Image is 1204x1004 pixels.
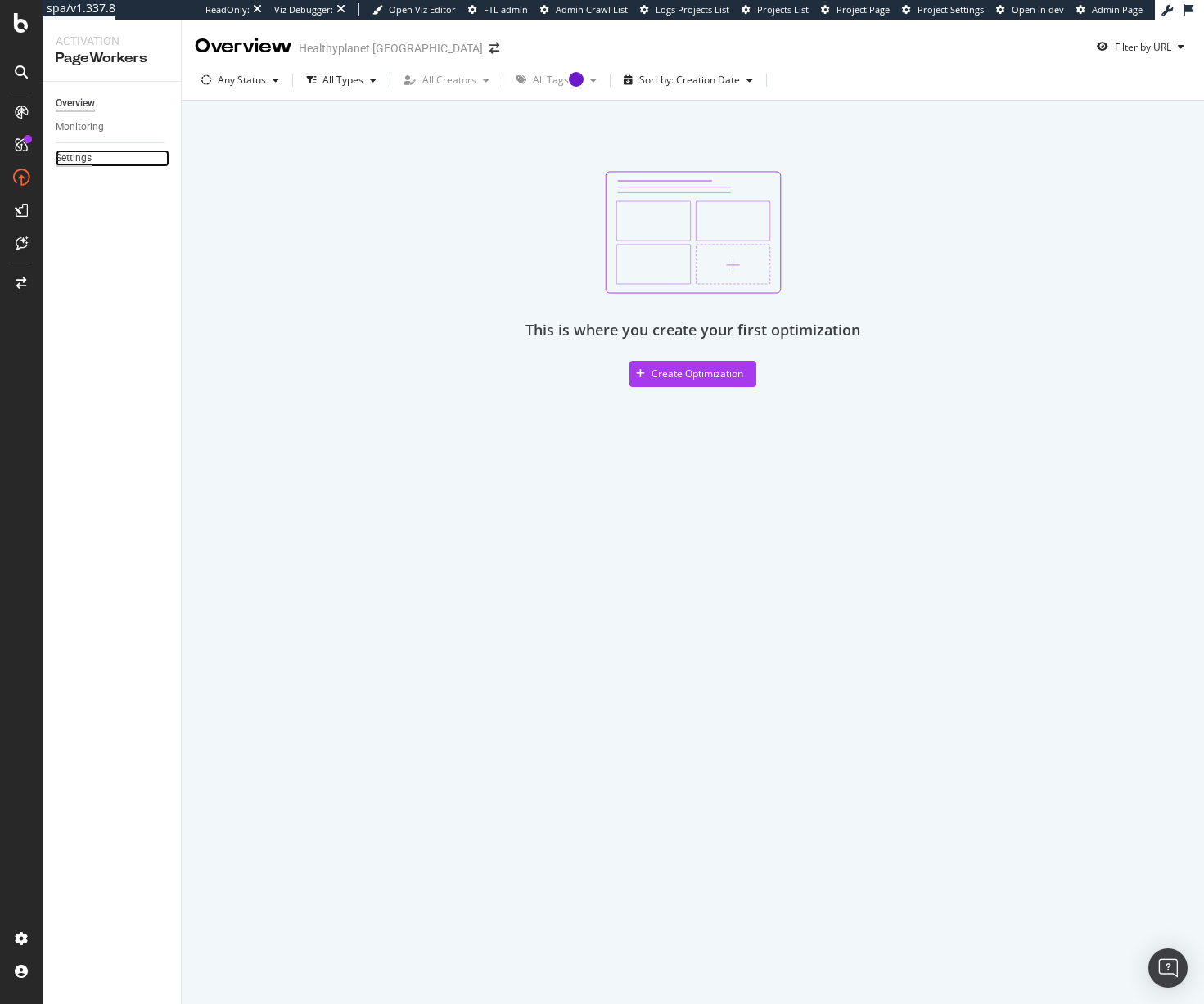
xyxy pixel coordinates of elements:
[569,72,584,87] div: Tooltip anchor
[1090,34,1191,60] button: Filter by URL
[821,3,890,16] a: Project Page
[1115,40,1171,54] div: Filter by URL
[56,150,169,167] a: Settings
[372,3,456,16] a: Open Viz Editor
[605,171,782,294] img: svg%3e
[757,3,809,16] span: Projects List
[1012,3,1064,16] span: Open in dev
[56,95,169,112] a: Overview
[639,75,740,85] div: Sort by: Creation Date
[489,43,499,54] div: arrow-right-arrow-left
[56,119,104,136] div: Monitoring
[56,49,168,68] div: PageWorkers
[56,119,169,136] a: Monitoring
[533,75,584,85] div: All Tags
[205,3,250,16] div: ReadOnly:
[656,3,729,16] span: Logs Projects List
[299,40,483,56] div: Healthyplanet [GEOGRAPHIC_DATA]
[389,3,456,16] span: Open Viz Editor
[652,367,743,380] div: Create Optimization
[525,320,860,341] div: This is where you create your first optimization
[629,361,756,387] button: Create Optimization
[56,150,92,167] div: Settings
[56,95,95,112] div: Overview
[1076,3,1143,16] a: Admin Page
[195,67,286,93] button: Any Status
[322,75,363,85] div: All Types
[468,3,528,16] a: FTL admin
[274,3,333,16] div: Viz Debugger:
[640,3,729,16] a: Logs Projects List
[1148,948,1188,988] div: Open Intercom Messenger
[918,3,984,16] span: Project Settings
[218,75,266,85] div: Any Status
[902,3,984,16] a: Project Settings
[300,67,383,93] button: All Types
[510,67,603,93] button: All TagsTooltip anchor
[556,3,628,16] span: Admin Crawl List
[540,3,628,16] a: Admin Crawl List
[195,33,292,61] div: Overview
[397,67,496,93] button: All Creators
[996,3,1064,16] a: Open in dev
[422,75,476,85] div: All Creators
[742,3,809,16] a: Projects List
[617,67,760,93] button: Sort by: Creation Date
[484,3,528,16] span: FTL admin
[56,33,168,49] div: Activation
[836,3,890,16] span: Project Page
[1092,3,1143,16] span: Admin Page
